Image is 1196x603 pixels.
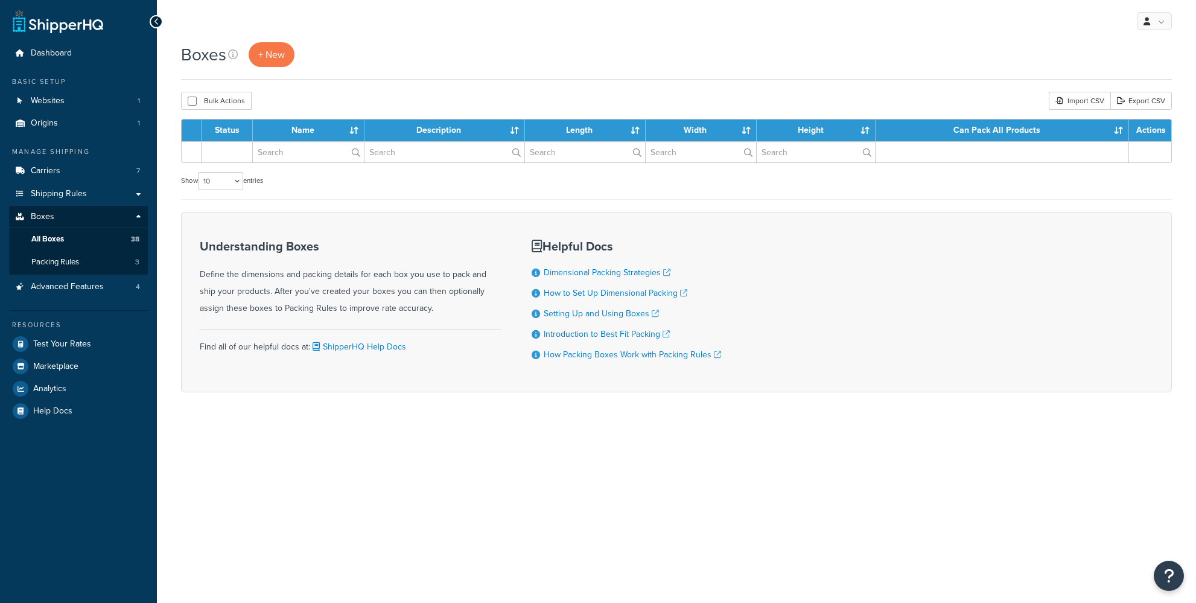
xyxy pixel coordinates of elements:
th: Length [525,120,646,141]
th: Width [646,120,757,141]
li: Packing Rules [9,251,148,273]
span: 7 [136,166,140,176]
a: Packing Rules 3 [9,251,148,273]
div: Find all of our helpful docs at: [200,329,501,356]
span: Dashboard [31,48,72,59]
div: Basic Setup [9,77,148,87]
div: Manage Shipping [9,147,148,157]
a: Dimensional Packing Strategies [544,266,670,279]
a: ShipperHQ Home [13,9,103,33]
a: Setting Up and Using Boxes [544,307,659,320]
label: Show entries [181,172,263,190]
span: 3 [135,257,139,267]
a: Advanced Features 4 [9,276,148,298]
a: Shipping Rules [9,183,148,205]
span: Test Your Rates [33,339,91,349]
span: Origins [31,118,58,129]
input: Search [525,142,645,162]
a: Dashboard [9,42,148,65]
h1: Boxes [181,43,226,66]
span: 4 [136,282,140,292]
button: Open Resource Center [1154,561,1184,591]
th: Status [202,120,253,141]
th: Height [757,120,876,141]
a: How Packing Boxes Work with Packing Rules [544,348,721,361]
a: Help Docs [9,400,148,422]
a: All Boxes 38 [9,228,148,250]
span: All Boxes [31,234,64,244]
span: 1 [138,118,140,129]
a: Test Your Rates [9,333,148,355]
span: Advanced Features [31,282,104,292]
span: Marketplace [33,362,78,372]
li: Websites [9,90,148,112]
a: Export CSV [1110,92,1172,110]
span: + New [258,48,285,62]
input: Search [646,142,757,162]
span: 1 [138,96,140,106]
a: Introduction to Best Fit Packing [544,328,670,340]
span: Websites [31,96,65,106]
a: Origins 1 [9,112,148,135]
th: Name [253,120,364,141]
span: 38 [131,234,139,244]
a: + New [249,42,294,67]
span: Analytics [33,384,66,394]
span: Carriers [31,166,60,176]
input: Search [757,142,875,162]
span: Shipping Rules [31,189,87,199]
a: Carriers 7 [9,160,148,182]
input: Search [253,142,364,162]
input: Search [364,142,524,162]
a: Boxes [9,206,148,228]
a: ShipperHQ Help Docs [310,340,406,353]
th: Actions [1129,120,1171,141]
span: Packing Rules [31,257,79,267]
a: Websites 1 [9,90,148,112]
div: Define the dimensions and packing details for each box you use to pack and ship your products. Af... [200,240,501,317]
li: All Boxes [9,228,148,250]
button: Bulk Actions [181,92,252,110]
span: Boxes [31,212,54,222]
a: Marketplace [9,356,148,377]
th: Can Pack All Products [876,120,1129,141]
li: Origins [9,112,148,135]
a: How to Set Up Dimensional Packing [544,287,687,299]
li: Carriers [9,160,148,182]
h3: Helpful Docs [532,240,721,253]
div: Resources [9,320,148,330]
th: Description [364,120,525,141]
li: Boxes [9,206,148,275]
a: Analytics [9,378,148,400]
li: Advanced Features [9,276,148,298]
div: Import CSV [1049,92,1110,110]
h3: Understanding Boxes [200,240,501,253]
span: Help Docs [33,406,72,416]
select: Showentries [198,172,243,190]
